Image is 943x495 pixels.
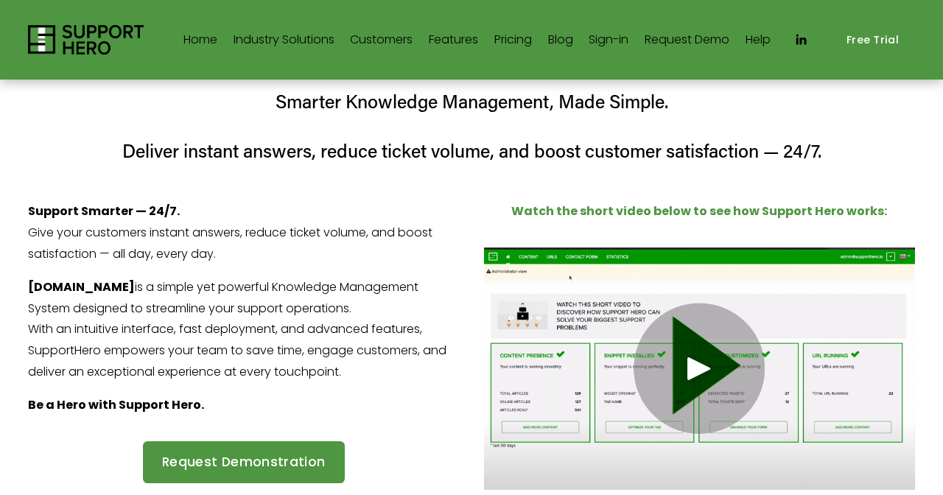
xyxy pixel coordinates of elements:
[28,278,135,295] strong: [DOMAIN_NAME]
[28,138,914,164] h4: Deliver instant answers, reduce ticket volume, and boost customer satisfaction — 24/7.
[793,32,808,47] a: LinkedIn
[28,201,459,264] p: Give your customers instant answers, reduce ticket volume, and boost satisfaction — all day, ever...
[28,277,459,383] p: is a simple yet powerful Knowledge Management System designed to streamline your support operatio...
[28,396,204,413] strong: Be a Hero with Support Hero.
[548,28,573,52] a: Blog
[143,441,345,484] a: Request Demonstration
[183,28,217,52] a: Home
[350,28,413,52] a: Customers
[645,28,729,52] a: Request Demo
[589,28,628,52] a: Sign-in
[28,25,144,55] img: Support Hero
[494,28,532,52] a: Pricing
[511,203,887,220] strong: Watch the short video below to see how Support Hero works:
[234,28,334,52] a: folder dropdown
[830,23,914,57] a: Free Trial
[746,28,771,52] a: Help
[28,89,914,114] h4: Smarter Knowledge Management, Made Simple.
[28,203,180,220] strong: Support Smarter — 24/7.
[681,351,717,386] div: Play
[429,28,478,52] a: Features
[234,29,334,51] span: Industry Solutions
